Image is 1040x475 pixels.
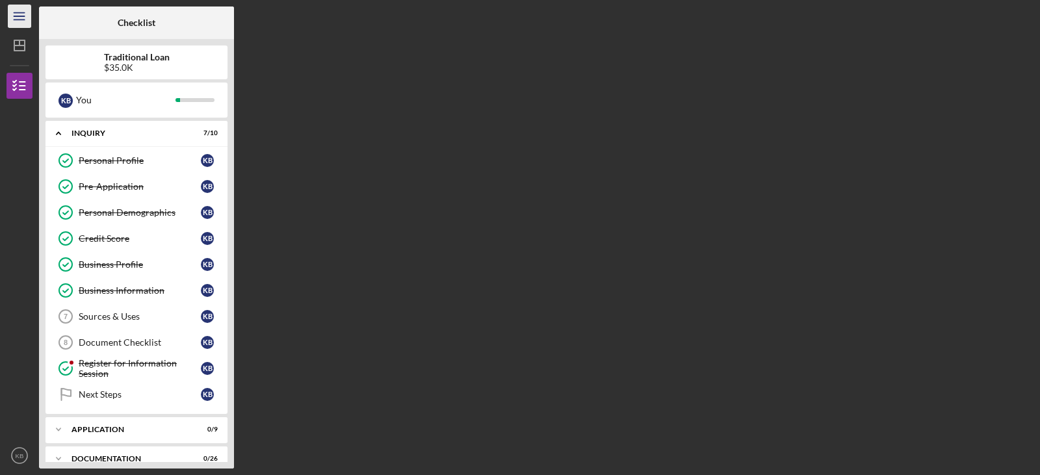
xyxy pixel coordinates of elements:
div: K B [201,206,214,219]
div: K B [201,258,214,271]
tspan: 8 [64,339,68,346]
div: Documentation [71,455,185,463]
div: 0 / 9 [194,426,218,433]
div: Business Profile [79,259,201,270]
a: Pre-ApplicationKB [52,173,221,199]
div: You [76,89,175,111]
div: Application [71,426,185,433]
a: Credit ScoreKB [52,225,221,251]
a: Personal DemographicsKB [52,199,221,225]
div: Next Steps [79,389,201,400]
b: Traditional Loan [104,52,170,62]
text: KB [16,452,24,459]
div: Personal Profile [79,155,201,166]
tspan: 7 [64,313,68,320]
div: K B [201,284,214,297]
div: Credit Score [79,233,201,244]
a: Register for Information SessionKB [52,355,221,381]
a: Personal ProfileKB [52,148,221,173]
div: K B [201,310,214,323]
div: K B [201,232,214,245]
div: Document Checklist [79,337,201,348]
a: 7Sources & UsesKB [52,303,221,329]
div: Personal Demographics [79,207,201,218]
div: Inquiry [71,129,185,137]
div: K B [201,388,214,401]
div: K B [201,336,214,349]
div: 0 / 26 [194,455,218,463]
div: Register for Information Session [79,358,201,379]
div: $35.0K [104,62,170,73]
b: Checklist [118,18,155,28]
div: Sources & Uses [79,311,201,322]
div: 7 / 10 [194,129,218,137]
a: 8Document ChecklistKB [52,329,221,355]
div: Business Information [79,285,201,296]
div: K B [201,180,214,193]
div: K B [58,94,73,108]
a: Business InformationKB [52,277,221,303]
div: K B [201,154,214,167]
div: Pre-Application [79,181,201,192]
div: K B [201,362,214,375]
a: Business ProfileKB [52,251,221,277]
a: Next StepsKB [52,381,221,407]
button: KB [6,443,32,469]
